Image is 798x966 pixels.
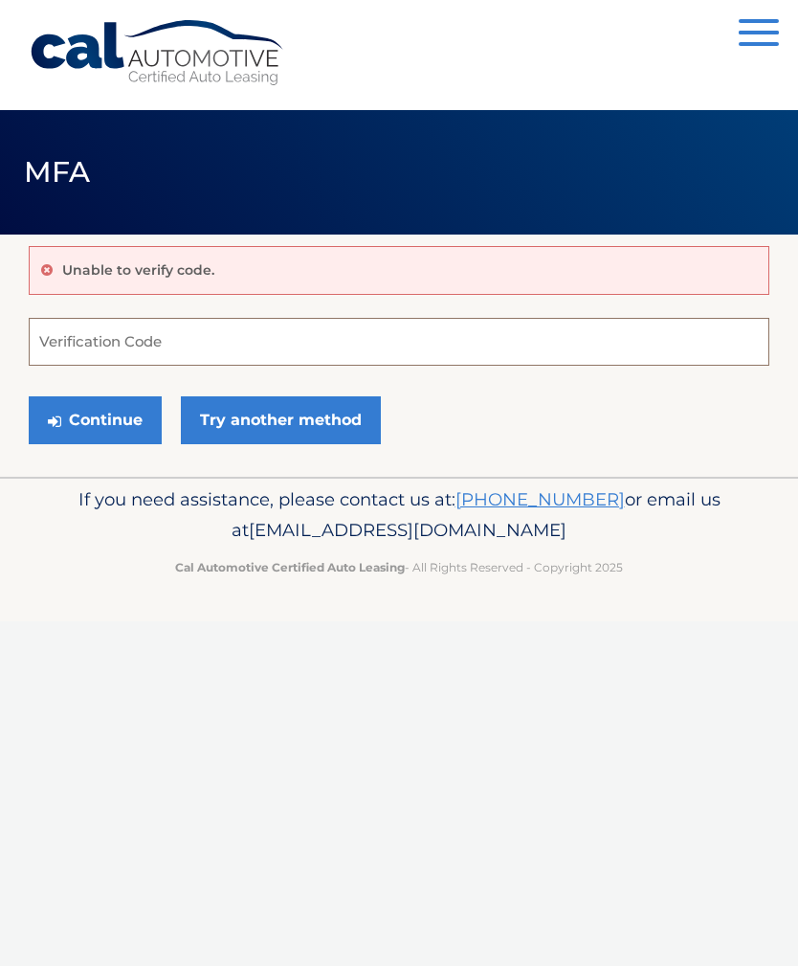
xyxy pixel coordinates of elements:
[24,154,91,190] span: MFA
[29,484,769,546] p: If you need assistance, please contact us at: or email us at
[249,519,566,541] span: [EMAIL_ADDRESS][DOMAIN_NAME]
[29,396,162,444] button: Continue
[181,396,381,444] a: Try another method
[29,19,287,87] a: Cal Automotive
[175,560,405,574] strong: Cal Automotive Certified Auto Leasing
[62,261,214,279] p: Unable to verify code.
[739,19,779,51] button: Menu
[29,318,769,366] input: Verification Code
[455,488,625,510] a: [PHONE_NUMBER]
[29,557,769,577] p: - All Rights Reserved - Copyright 2025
